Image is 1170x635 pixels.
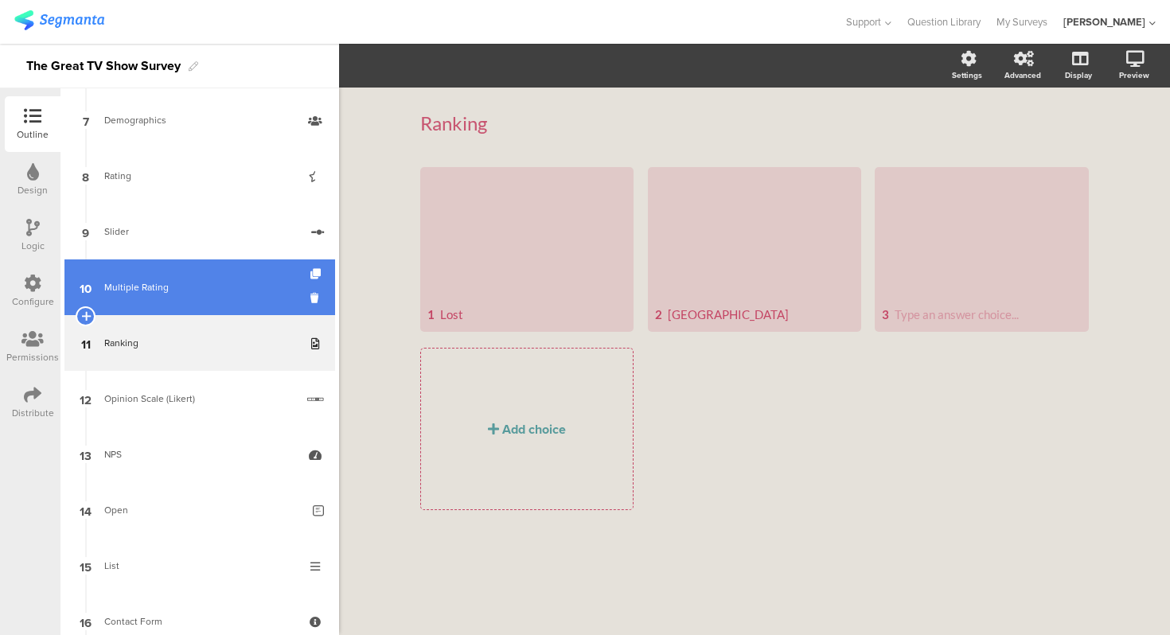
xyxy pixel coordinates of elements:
[104,112,294,128] div: Demographics
[12,294,54,309] div: Configure
[64,148,335,204] a: 8 Rating
[882,307,895,321] div: 3
[21,239,45,253] div: Logic
[26,53,181,79] div: The Great TV Show Survey
[427,307,440,321] div: 1
[18,183,48,197] div: Design
[64,427,335,482] a: 13 NPS
[655,307,668,321] div: 2
[12,406,54,420] div: Distribute
[64,315,335,371] a: 11 Ranking
[104,168,294,184] div: Rating
[310,290,324,306] i: Delete
[420,348,634,509] button: Add choice
[64,538,335,594] a: 15 List
[104,279,294,295] div: Multiple Rating
[80,279,92,296] span: 10
[1004,69,1041,81] div: Advanced
[1065,69,1092,81] div: Display
[6,350,59,364] div: Permissions
[64,259,335,315] a: 10 Multiple Rating
[310,269,324,279] i: Duplicate
[64,371,335,427] a: 12 Opinion Scale (Likert)
[80,446,92,463] span: 13
[952,69,982,81] div: Settings
[1119,69,1149,81] div: Preview
[64,482,335,538] a: 14 Open
[80,557,92,575] span: 15
[846,14,881,29] span: Support
[104,614,294,629] div: Contact Form
[104,446,294,462] div: NPS
[104,224,299,240] div: Slider
[64,204,335,259] a: 9 Slider
[81,334,91,352] span: 11
[895,307,1019,321] span: Type an answer choice...
[82,223,89,240] span: 9
[440,307,626,321] div: Lost
[17,127,49,142] div: Outline
[668,307,854,321] div: [GEOGRAPHIC_DATA]
[104,558,294,574] div: List
[64,92,335,148] a: 7 Demographics
[82,167,89,185] span: 8
[502,420,566,438] div: Add choice
[80,613,92,630] span: 16
[83,111,89,129] span: 7
[104,391,295,407] div: Opinion Scale (Likert)
[104,335,294,351] div: Ranking
[14,10,104,30] img: segmanta logo
[420,111,1089,135] p: Ranking
[80,390,92,407] span: 12
[80,501,92,519] span: 14
[1063,14,1145,29] div: [PERSON_NAME]
[104,502,301,518] div: Open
